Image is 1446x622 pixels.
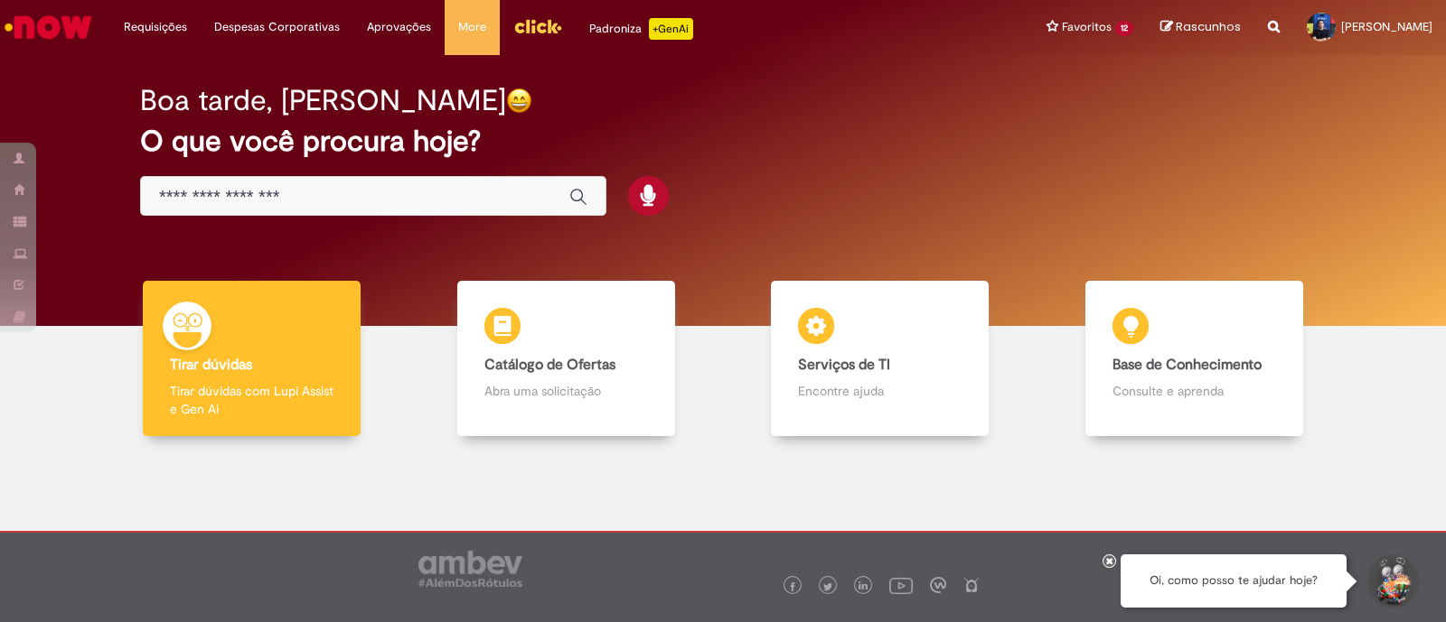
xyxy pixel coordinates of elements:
[1121,554,1347,608] div: Oi, como posso te ajudar hoje?
[589,18,693,40] div: Padroniza
[140,125,1306,157] h2: O que você procura hoje?
[1365,554,1419,608] button: Iniciar Conversa de Suporte
[418,551,522,587] img: logo_footer_ambev_rotulo_gray.png
[409,281,724,437] a: Catálogo de Ofertas Abra uma solicitação
[458,18,486,36] span: More
[889,573,913,597] img: logo_footer_youtube.png
[649,18,693,40] p: +GenAi
[513,13,562,40] img: click_logo_yellow_360x200.png
[140,85,506,116] h2: Boa tarde, [PERSON_NAME]
[723,281,1038,437] a: Serviços de TI Encontre ajuda
[170,382,333,418] p: Tirar dúvidas com Lupi Assist e Gen Ai
[798,382,962,400] p: Encontre ajuda
[1160,19,1241,36] a: Rascunhos
[1176,18,1241,35] span: Rascunhos
[170,356,252,374] b: Tirar dúvidas
[506,88,532,114] img: happy-face.png
[823,582,832,591] img: logo_footer_twitter.png
[124,18,187,36] span: Requisições
[484,382,648,400] p: Abra uma solicitação
[798,356,890,374] b: Serviços de TI
[1062,18,1112,36] span: Favoritos
[1038,281,1352,437] a: Base de Conhecimento Consulte e aprenda
[1115,21,1133,36] span: 12
[2,9,95,45] img: ServiceNow
[788,582,797,591] img: logo_footer_facebook.png
[963,577,980,593] img: logo_footer_naosei.png
[367,18,431,36] span: Aprovações
[95,281,409,437] a: Tirar dúvidas Tirar dúvidas com Lupi Assist e Gen Ai
[1341,19,1432,34] span: [PERSON_NAME]
[1113,382,1276,400] p: Consulte e aprenda
[1113,356,1262,374] b: Base de Conhecimento
[484,356,615,374] b: Catálogo de Ofertas
[214,18,340,36] span: Despesas Corporativas
[859,581,868,592] img: logo_footer_linkedin.png
[930,577,946,593] img: logo_footer_workplace.png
